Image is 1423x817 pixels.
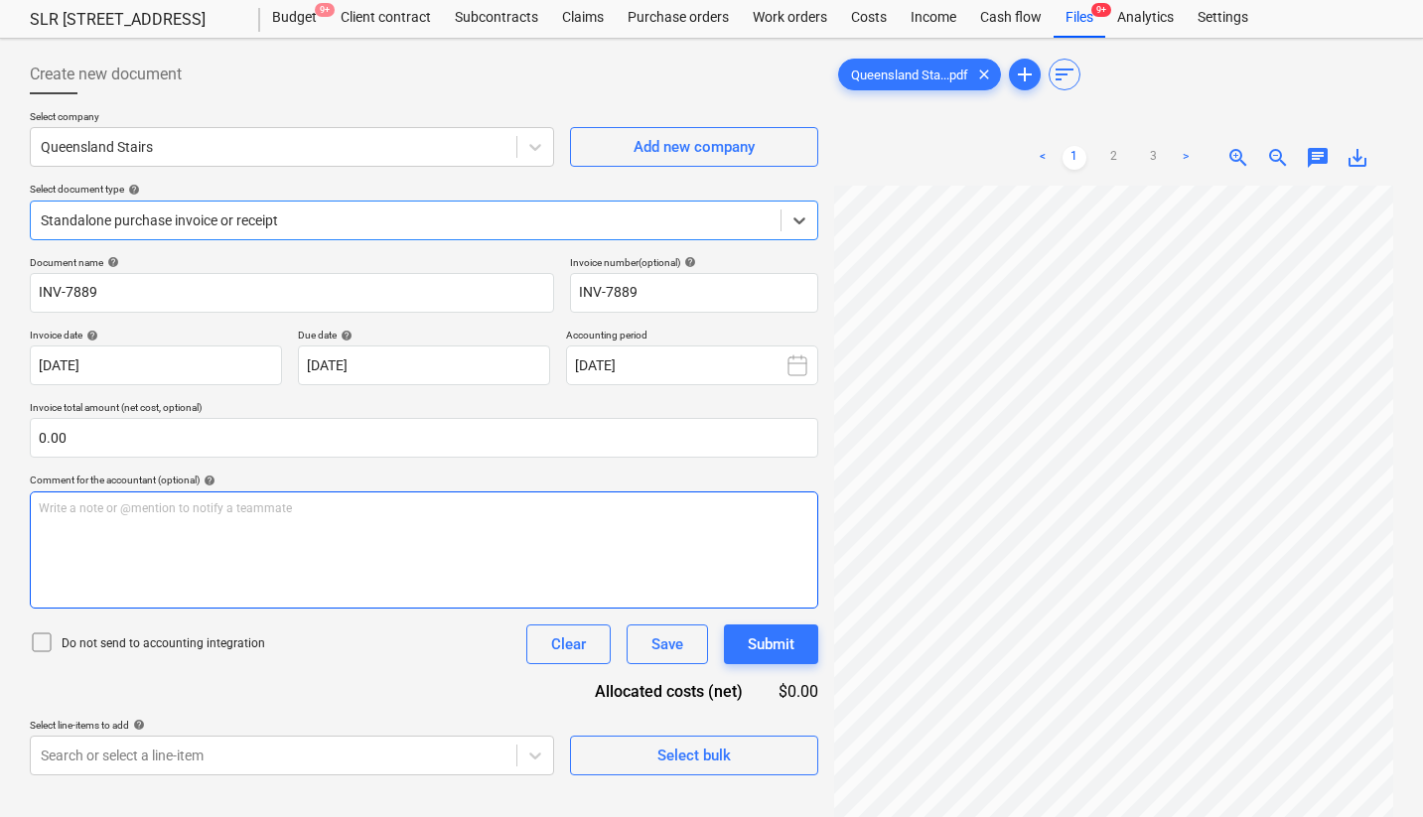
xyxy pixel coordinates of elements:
span: help [680,256,696,268]
span: clear [972,63,996,86]
input: Invoice number [570,273,818,313]
a: Page 1 is your current page [1063,146,1086,170]
span: save_alt [1346,146,1369,170]
iframe: Chat Widget [1324,722,1423,817]
div: Invoice date [30,329,282,341]
input: Document name [30,273,554,313]
button: Add new company [570,127,818,167]
div: Invoice number (optional) [570,256,818,269]
span: 9+ [315,3,335,17]
span: sort [1053,63,1076,86]
button: [DATE] [566,345,818,385]
div: SLR [STREET_ADDRESS] [30,10,236,31]
span: help [337,330,353,341]
p: Do not send to accounting integration [62,635,265,652]
div: Allocated costs (net) [560,680,775,703]
div: Document name [30,256,554,269]
div: Clear [551,631,586,657]
div: Submit [748,631,794,657]
span: help [200,475,215,486]
a: Next page [1174,146,1198,170]
span: 9+ [1091,3,1111,17]
div: Due date [298,329,550,341]
a: Previous page [1031,146,1055,170]
span: help [103,256,119,268]
span: add [1013,63,1037,86]
div: Save [651,631,683,657]
div: Select line-items to add [30,719,554,732]
span: help [82,330,98,341]
div: Comment for the accountant (optional) [30,474,818,486]
span: zoom_out [1266,146,1290,170]
button: Save [627,624,708,664]
button: Submit [724,624,818,664]
div: Add new company [634,134,755,160]
a: Page 2 [1102,146,1126,170]
p: Select company [30,110,554,127]
p: Invoice total amount (net cost, optional) [30,401,818,418]
div: Select bulk [657,743,731,768]
span: help [124,184,140,196]
input: Due date not specified [298,345,550,385]
div: Select document type [30,183,818,196]
span: zoom_in [1226,146,1250,170]
span: Queensland Sta...pdf [839,68,980,82]
input: Invoice date not specified [30,345,282,385]
span: Create new document [30,63,182,86]
span: chat [1306,146,1330,170]
span: help [129,719,145,731]
p: Accounting period [566,329,818,345]
div: $0.00 [775,680,818,703]
input: Invoice total amount (net cost, optional) [30,418,818,458]
button: Clear [526,624,611,664]
a: Page 3 [1142,146,1166,170]
div: Queensland Sta...pdf [838,59,1001,90]
button: Select bulk [570,736,818,775]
